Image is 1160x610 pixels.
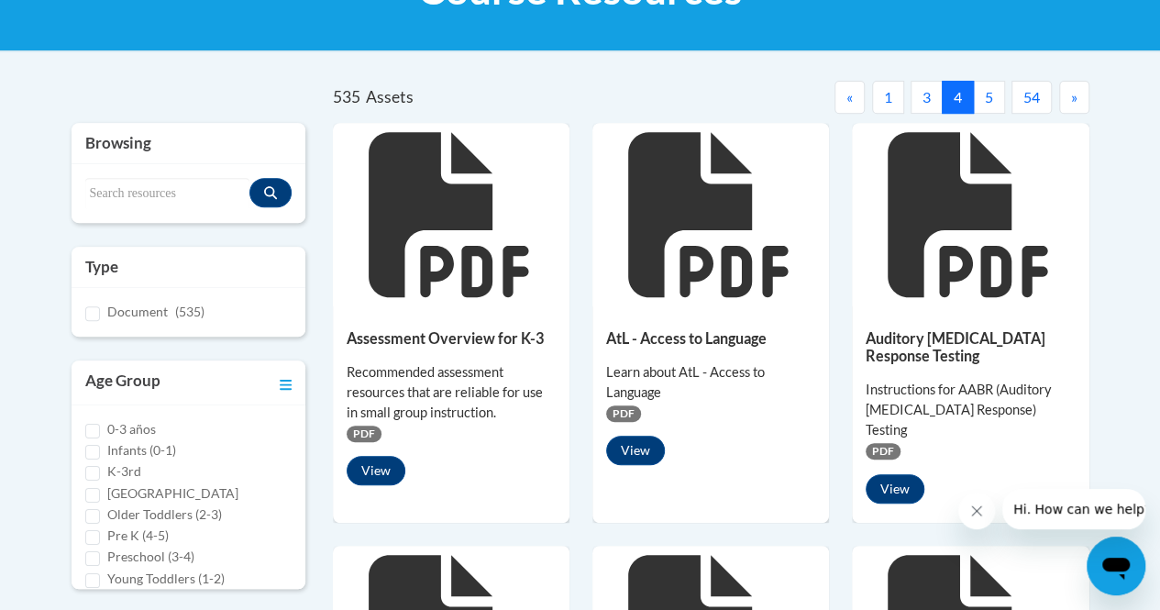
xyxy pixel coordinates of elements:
[85,132,292,154] h3: Browsing
[1011,81,1052,114] button: 54
[1087,537,1145,595] iframe: Button to launch messaging window
[85,178,249,209] input: Search resources
[347,426,381,442] span: PDF
[606,405,641,422] span: PDF
[973,81,1005,114] button: 5
[866,380,1075,440] div: Instructions for AABR (Auditory [MEDICAL_DATA] Response) Testing
[107,526,169,546] label: Pre K (4-5)
[606,436,665,465] button: View
[942,81,974,114] button: 4
[280,370,292,395] a: Toggle collapse
[107,505,222,525] label: Older Toddlers (2-3)
[347,362,556,423] div: Recommended assessment resources that are reliable for use in small group instruction.
[107,569,225,589] label: Young Toddlers (1-2)
[347,456,405,485] button: View
[958,493,995,529] iframe: Close message
[107,440,176,460] label: Infants (0-1)
[107,547,194,567] label: Preschool (3-4)
[872,81,904,114] button: 1
[107,483,238,504] label: [GEOGRAPHIC_DATA]
[911,81,943,114] button: 3
[711,81,1089,114] nav: Pagination Navigation
[347,329,556,347] h5: Assessment Overview for K-3
[85,370,160,395] h3: Age Group
[834,81,865,114] button: Previous
[249,178,292,207] button: Search resources
[1071,88,1077,105] span: »
[11,13,149,28] span: Hi. How can we help?
[1059,81,1089,114] button: Next
[606,362,815,403] div: Learn about AtL - Access to Language
[366,87,414,106] span: Assets
[866,443,900,460] span: PDF
[175,304,204,319] span: (535)
[866,474,924,504] button: View
[846,88,853,105] span: «
[866,329,1075,365] h5: Auditory [MEDICAL_DATA] Response Testing
[107,304,168,319] span: Document
[107,419,156,439] label: 0-3 años
[107,461,141,482] label: K-3rd
[333,87,360,106] span: 535
[1002,489,1145,529] iframe: Message from company
[606,329,815,347] h5: AtL - Access to Language
[85,256,292,278] h3: Type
